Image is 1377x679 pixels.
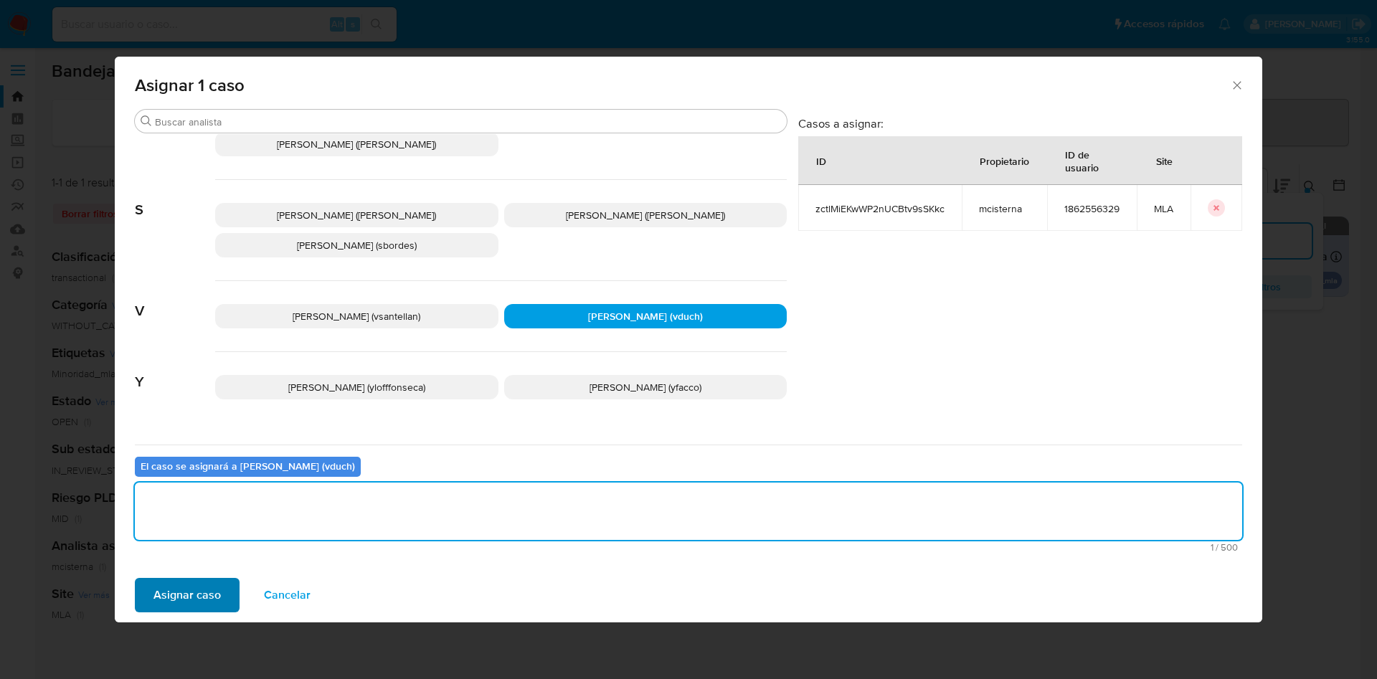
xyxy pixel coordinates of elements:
div: [PERSON_NAME] ([PERSON_NAME]) [215,132,498,156]
span: Asignar 1 caso [135,77,1230,94]
span: mcisterna [979,202,1030,215]
span: [PERSON_NAME] ([PERSON_NAME]) [566,208,725,222]
div: ID [799,143,843,178]
div: [PERSON_NAME] (vsantellan) [215,304,498,328]
button: Asignar caso [135,578,240,612]
div: [PERSON_NAME] ([PERSON_NAME]) [504,203,787,227]
span: S [135,180,215,219]
span: Asignar caso [153,579,221,611]
div: ID de usuario [1048,137,1136,184]
button: Cancelar [245,578,329,612]
span: [PERSON_NAME] (yfacco) [590,380,701,394]
button: Buscar [141,115,152,127]
span: Cancelar [264,579,311,611]
span: [PERSON_NAME] ([PERSON_NAME]) [277,208,436,222]
div: [PERSON_NAME] (vduch) [504,304,787,328]
div: [PERSON_NAME] ([PERSON_NAME]) [215,203,498,227]
input: Buscar analista [155,115,781,128]
span: [PERSON_NAME] (ylofffonseca) [288,380,425,394]
h3: Casos a asignar: [798,116,1242,130]
span: Máximo 500 caracteres [139,543,1238,552]
span: zctlMiEKwWP2nUCBtv9sSKkc [815,202,945,215]
div: Propietario [962,143,1046,178]
div: assign-modal [115,57,1262,622]
button: icon-button [1208,199,1225,217]
span: V [135,281,215,320]
span: [PERSON_NAME] ([PERSON_NAME]) [277,137,436,151]
span: Y [135,352,215,391]
span: [PERSON_NAME] (sbordes) [297,238,417,252]
span: 1862556329 [1064,202,1120,215]
div: [PERSON_NAME] (yfacco) [504,375,787,399]
span: MLA [1154,202,1173,215]
div: Site [1139,143,1190,178]
div: [PERSON_NAME] (sbordes) [215,233,498,257]
b: El caso se asignará a [PERSON_NAME] (vduch) [141,459,355,473]
div: [PERSON_NAME] (ylofffonseca) [215,375,498,399]
span: [PERSON_NAME] (vduch) [588,309,703,323]
span: [PERSON_NAME] (vsantellan) [293,309,420,323]
button: Cerrar ventana [1230,78,1243,91]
